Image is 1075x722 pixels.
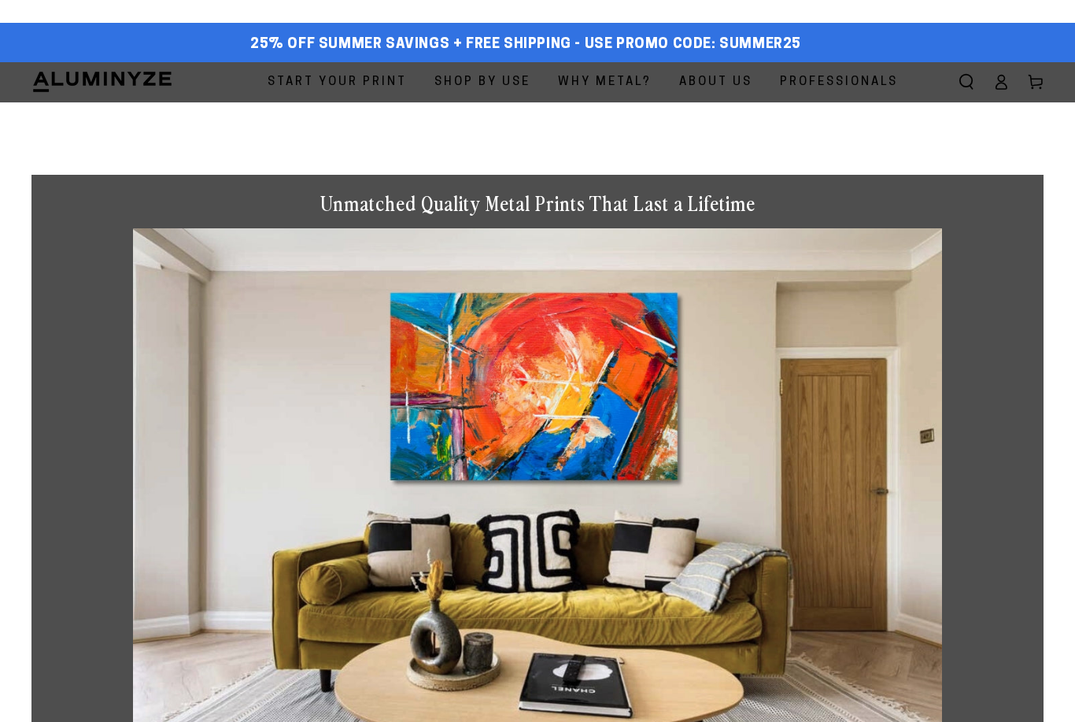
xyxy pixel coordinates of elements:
[268,72,407,93] span: Start Your Print
[768,62,910,102] a: Professionals
[31,70,173,94] img: Aluminyze
[434,72,530,93] span: Shop By Use
[558,72,652,93] span: Why Metal?
[423,62,542,102] a: Shop By Use
[546,62,663,102] a: Why Metal?
[679,72,752,93] span: About Us
[780,72,898,93] span: Professionals
[250,36,801,54] span: 25% off Summer Savings + Free Shipping - Use Promo Code: SUMMER25
[667,62,764,102] a: About Us
[949,65,984,99] summary: Search our site
[256,62,419,102] a: Start Your Print
[31,102,1044,143] h1: Metal Prints
[133,191,943,217] h1: Unmatched Quality Metal Prints That Last a Lifetime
